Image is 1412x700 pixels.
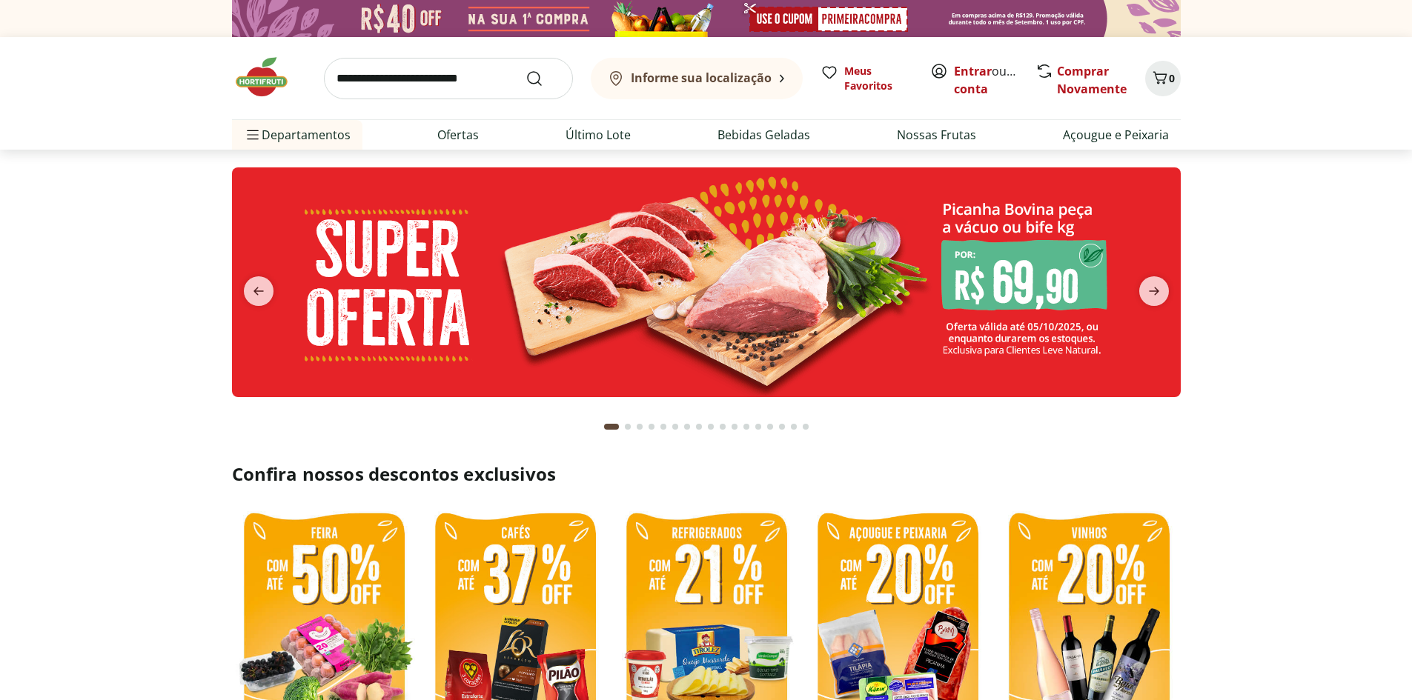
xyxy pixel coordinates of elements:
button: Go to page 10 from fs-carousel [717,409,729,444]
button: Go to page 9 from fs-carousel [705,409,717,444]
h2: Confira nossos descontos exclusivos [232,462,1181,486]
button: Go to page 13 from fs-carousel [752,409,764,444]
button: Go to page 2 from fs-carousel [622,409,634,444]
button: Go to page 15 from fs-carousel [776,409,788,444]
a: Entrar [954,63,992,79]
button: Carrinho [1145,61,1181,96]
b: Informe sua localização [631,70,772,86]
a: Criar conta [954,63,1035,97]
span: Departamentos [244,117,351,153]
a: Ofertas [437,126,479,144]
a: Nossas Frutas [897,126,976,144]
a: Açougue e Peixaria [1063,126,1169,144]
input: search [324,58,573,99]
button: Go to page 8 from fs-carousel [693,409,705,444]
button: Informe sua localização [591,58,803,99]
span: 0 [1169,71,1175,85]
button: Current page from fs-carousel [601,409,622,444]
button: Go to page 4 from fs-carousel [646,409,657,444]
button: Go to page 12 from fs-carousel [740,409,752,444]
button: Go to page 5 from fs-carousel [657,409,669,444]
span: Meus Favoritos [844,64,912,93]
button: Go to page 7 from fs-carousel [681,409,693,444]
img: Hortifruti [232,55,306,99]
button: Menu [244,117,262,153]
span: ou [954,62,1020,98]
a: Comprar Novamente [1057,63,1127,97]
button: Go to page 3 from fs-carousel [634,409,646,444]
img: super oferta [232,167,1181,397]
button: Submit Search [526,70,561,87]
button: next [1127,276,1181,306]
a: Bebidas Geladas [717,126,810,144]
button: Go to page 6 from fs-carousel [669,409,681,444]
button: previous [232,276,285,306]
a: Meus Favoritos [821,64,912,93]
button: Go to page 16 from fs-carousel [788,409,800,444]
a: Último Lote [566,126,631,144]
button: Go to page 14 from fs-carousel [764,409,776,444]
button: Go to page 11 from fs-carousel [729,409,740,444]
button: Go to page 17 from fs-carousel [800,409,812,444]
